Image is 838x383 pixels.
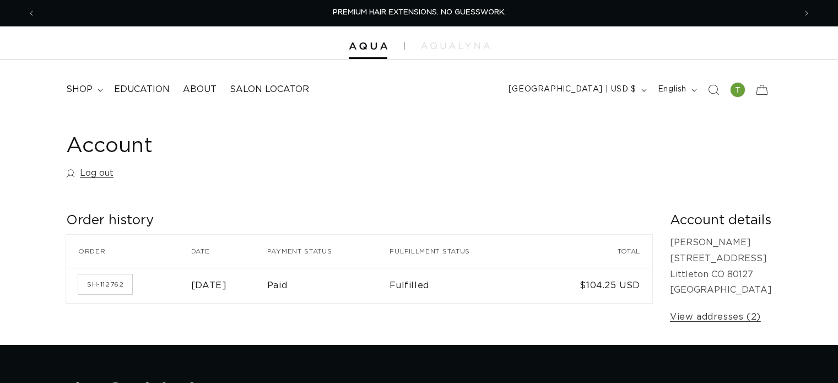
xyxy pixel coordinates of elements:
img: aqualyna.com [421,42,490,49]
td: $104.25 USD [537,268,652,303]
h2: Order history [66,212,652,229]
a: Log out [66,165,113,181]
h2: Account details [670,212,772,229]
a: Order number SH-112762 [78,274,132,294]
span: English [658,84,686,95]
button: Next announcement [794,3,819,24]
th: Total [537,235,652,268]
p: [PERSON_NAME] [STREET_ADDRESS] Littleton CO 80127 [GEOGRAPHIC_DATA] [670,235,772,298]
span: Education [114,84,170,95]
a: View addresses (2) [670,309,761,325]
th: Payment status [267,235,390,268]
a: Education [107,77,176,102]
button: English [651,79,701,100]
summary: shop [60,77,107,102]
th: Order [66,235,191,268]
time: [DATE] [191,281,227,290]
span: shop [66,84,93,95]
img: Aqua Hair Extensions [349,42,387,50]
td: Paid [267,268,390,303]
a: About [176,77,223,102]
span: PREMIUM HAIR EXTENSIONS. NO GUESSWORK. [333,9,506,16]
button: Previous announcement [19,3,44,24]
span: About [183,84,217,95]
button: [GEOGRAPHIC_DATA] | USD $ [502,79,651,100]
th: Date [191,235,267,268]
summary: Search [701,78,726,102]
h1: Account [66,133,772,160]
span: [GEOGRAPHIC_DATA] | USD $ [509,84,636,95]
td: Fulfilled [390,268,537,303]
th: Fulfillment status [390,235,537,268]
a: Salon Locator [223,77,316,102]
span: Salon Locator [230,84,309,95]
